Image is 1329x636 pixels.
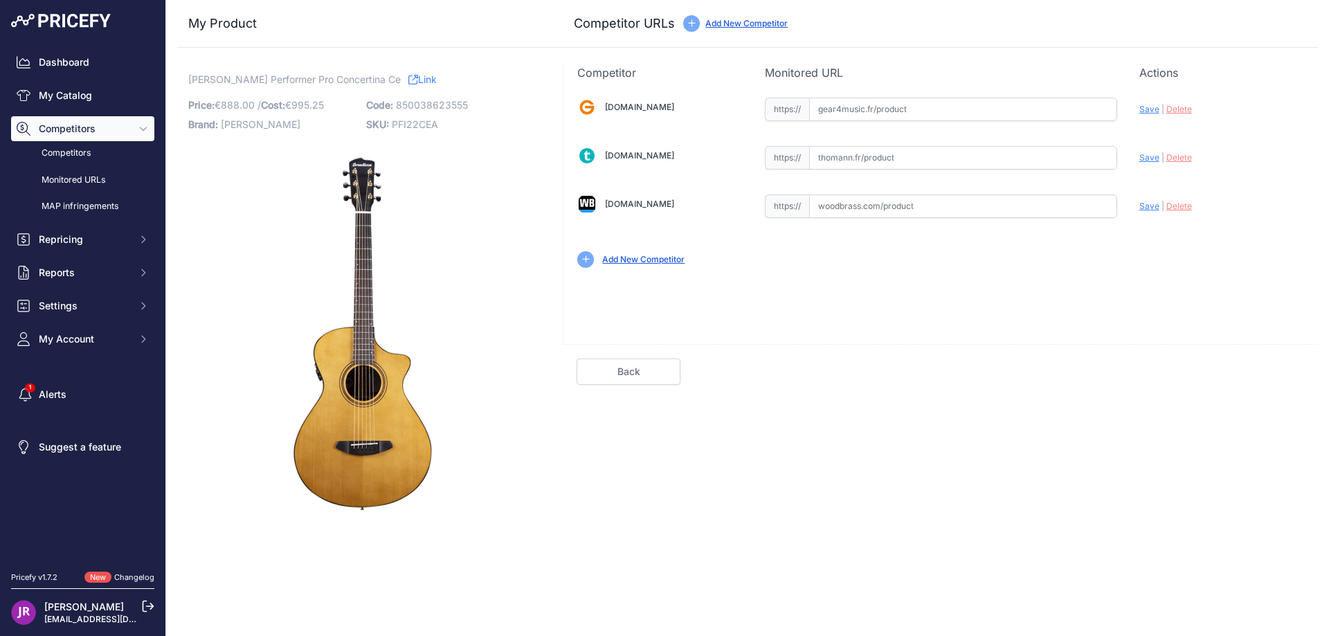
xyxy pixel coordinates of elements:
span: Save [1139,104,1159,114]
a: Link [408,71,437,88]
span: Repricing [39,233,129,246]
span: | [1161,201,1164,211]
h3: Competitor URLs [574,14,675,33]
a: MAP infringements [11,194,154,219]
span: | [1161,104,1164,114]
span: [PERSON_NAME] [221,118,300,130]
span: 850038623555 [396,99,468,111]
p: € [188,96,358,115]
a: Add New Competitor [705,18,788,28]
span: Save [1139,152,1159,163]
a: Suggest a feature [11,435,154,460]
a: Back [577,358,680,385]
a: [EMAIL_ADDRESS][DOMAIN_NAME] [44,614,189,624]
span: Save [1139,201,1159,211]
input: thomann.fr/product [809,146,1117,170]
a: Monitored URLs [11,168,154,192]
span: Delete [1166,152,1192,163]
span: Reports [39,266,129,280]
span: PFI22CEA [392,118,438,130]
div: Pricefy v1.7.2 [11,572,57,583]
span: Brand: [188,118,218,130]
a: Competitors [11,141,154,165]
a: My Catalog [11,83,154,108]
span: Code: [366,99,393,111]
a: [DOMAIN_NAME] [605,102,674,112]
p: Actions [1139,64,1304,81]
a: [PERSON_NAME] [44,601,124,612]
span: / € [257,99,324,111]
span: https:// [765,194,809,218]
p: Monitored URL [765,64,1117,81]
button: Reports [11,260,154,285]
button: Repricing [11,227,154,252]
span: My Account [39,332,129,346]
input: woodbrass.com/product [809,194,1117,218]
span: https:// [765,146,809,170]
a: Alerts [11,382,154,407]
span: New [84,572,111,583]
span: Delete [1166,201,1192,211]
nav: Sidebar [11,50,154,555]
button: Competitors [11,116,154,141]
h3: My Product [188,14,535,33]
span: Settings [39,299,129,313]
button: Settings [11,293,154,318]
span: SKU: [366,118,389,130]
button: My Account [11,327,154,352]
p: Competitor [577,64,742,81]
a: [DOMAIN_NAME] [605,150,674,161]
span: Competitors [39,122,129,136]
a: [DOMAIN_NAME] [605,199,674,209]
input: gear4music.fr/product [809,98,1117,121]
img: Pricefy Logo [11,14,111,28]
span: Price: [188,99,215,111]
span: 888.00 [221,99,255,111]
span: Cost: [261,99,285,111]
span: 995.25 [291,99,324,111]
a: Changelog [114,572,154,582]
a: Add New Competitor [602,254,685,264]
span: | [1161,152,1164,163]
span: Delete [1166,104,1192,114]
span: [PERSON_NAME] Performer Pro Concertina Ce [188,71,401,88]
span: https:// [765,98,809,121]
a: Dashboard [11,50,154,75]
